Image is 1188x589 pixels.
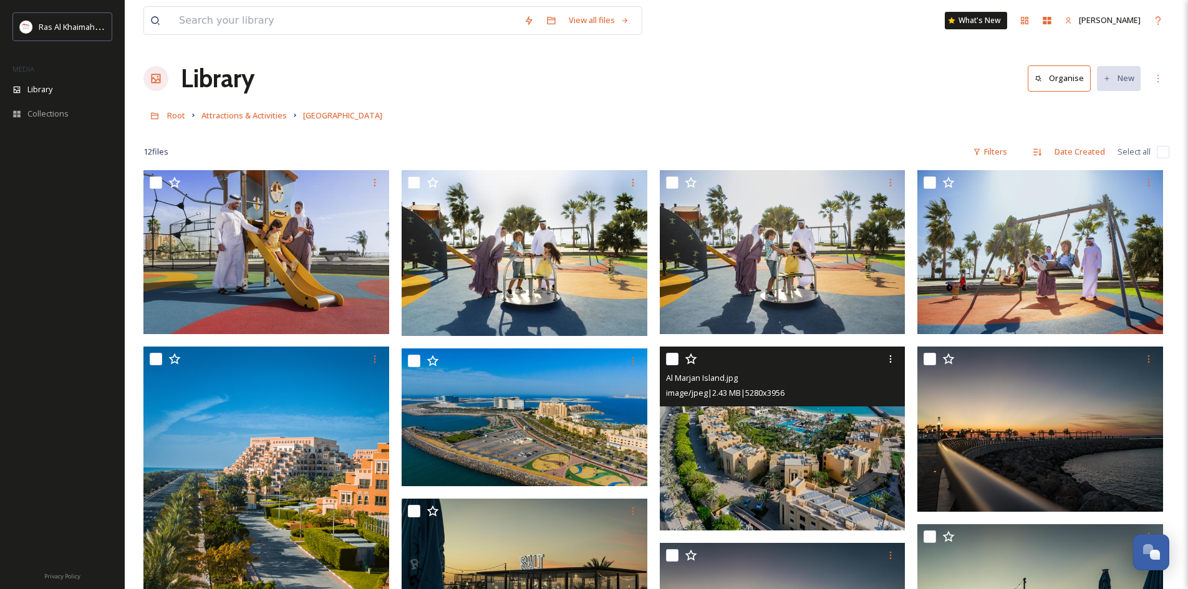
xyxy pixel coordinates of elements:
[167,108,185,123] a: Root
[303,110,382,121] span: [GEOGRAPHIC_DATA]
[917,347,1166,512] img: Marjan Island.jpg
[201,110,287,121] span: Attractions & Activities
[303,108,382,123] a: [GEOGRAPHIC_DATA]
[44,568,80,583] a: Privacy Policy
[1048,140,1111,164] div: Date Created
[173,7,518,34] input: Search your library
[1079,14,1141,26] span: [PERSON_NAME]
[1058,8,1147,32] a: [PERSON_NAME]
[1028,65,1091,91] button: Organise
[917,170,1163,334] img: Kids activities.tif
[660,347,905,530] img: Al Marjan Island.jpg
[660,170,905,334] img: Kids activities.tif
[563,8,635,32] a: View all files
[402,348,647,486] img: Al Marjan Island.png
[666,387,785,398] span: image/jpeg | 2.43 MB | 5280 x 3956
[1133,534,1169,570] button: Open Chat
[181,60,254,97] a: Library
[967,140,1013,164] div: Filters
[167,110,185,121] span: Root
[201,108,287,123] a: Attractions & Activities
[20,21,32,33] img: Logo_RAKTDA_RGB-01.png
[945,12,1007,29] a: What's New
[39,21,215,32] span: Ras Al Khaimah Tourism Development Authority
[44,572,80,580] span: Privacy Policy
[12,64,34,74] span: MEDIA
[143,146,168,158] span: 12 file s
[27,84,52,95] span: Library
[1118,146,1151,158] span: Select all
[1097,66,1141,90] button: New
[27,108,69,120] span: Collections
[402,170,650,336] img: Kids activities.tif
[666,372,738,383] span: Al Marjan Island.jpg
[143,170,389,334] img: Kids activities.tif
